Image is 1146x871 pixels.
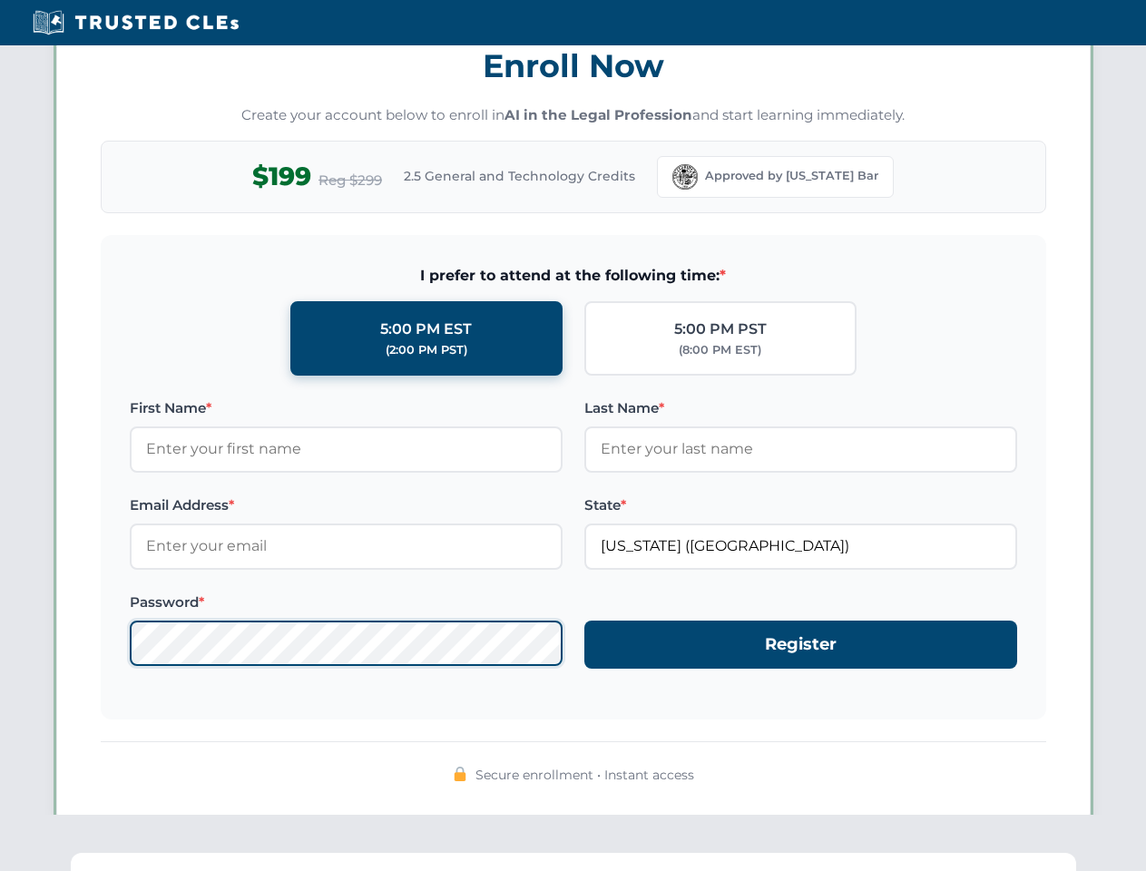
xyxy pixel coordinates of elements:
[672,164,698,190] img: Florida Bar
[380,318,472,341] div: 5:00 PM EST
[27,9,244,36] img: Trusted CLEs
[130,494,563,516] label: Email Address
[705,167,878,185] span: Approved by [US_STATE] Bar
[674,318,767,341] div: 5:00 PM PST
[584,426,1017,472] input: Enter your last name
[504,106,692,123] strong: AI in the Legal Profession
[252,156,311,197] span: $199
[130,592,563,613] label: Password
[475,765,694,785] span: Secure enrollment • Instant access
[101,37,1046,94] h3: Enroll Now
[404,166,635,186] span: 2.5 General and Technology Credits
[679,341,761,359] div: (8:00 PM EST)
[386,341,467,359] div: (2:00 PM PST)
[453,767,467,781] img: 🔒
[584,524,1017,569] input: Florida (FL)
[130,397,563,419] label: First Name
[130,524,563,569] input: Enter your email
[584,397,1017,419] label: Last Name
[101,105,1046,126] p: Create your account below to enroll in and start learning immediately.
[130,426,563,472] input: Enter your first name
[130,264,1017,288] span: I prefer to attend at the following time:
[584,621,1017,669] button: Register
[318,170,382,191] span: Reg $299
[584,494,1017,516] label: State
